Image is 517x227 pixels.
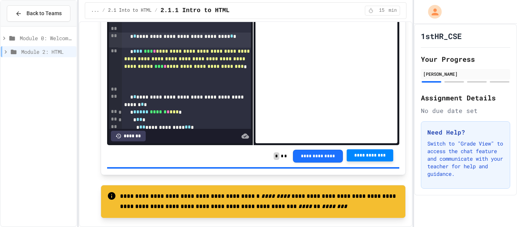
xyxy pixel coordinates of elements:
[427,140,504,178] p: Switch to "Grade View" to access the chat feature and communicate with your teacher for help and ...
[421,31,462,41] h1: 1stHR_CSE
[160,6,229,15] span: 2.1.1 Intro to HTML
[376,8,388,14] span: 15
[421,106,510,115] div: No due date set
[421,54,510,64] h2: Your Progress
[421,92,510,103] h2: Assignment Details
[427,128,504,137] h3: Need Help?
[20,34,73,42] span: Module 0: Welcome to Web Development
[108,8,152,14] span: 2.1 Into to HTML
[7,5,70,22] button: Back to Teams
[389,8,397,14] span: min
[26,9,62,17] span: Back to Teams
[21,48,73,56] span: Module 2: HTML
[91,8,100,14] span: ...
[420,3,444,20] div: My Account
[423,70,508,77] div: [PERSON_NAME]
[155,8,157,14] span: /
[102,8,105,14] span: /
